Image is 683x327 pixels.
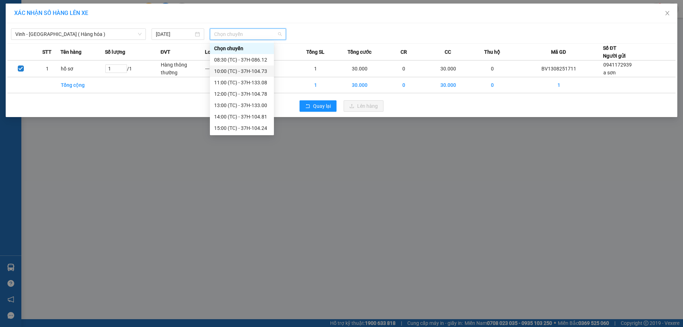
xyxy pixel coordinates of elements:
[42,48,52,56] span: STT
[603,70,616,75] span: a sơn
[300,100,337,112] button: rollbackQuay lại
[348,48,371,56] span: Tổng cước
[10,30,63,54] span: [GEOGRAPHIC_DATA], [GEOGRAPHIC_DATA] ↔ [GEOGRAPHIC_DATA]
[214,101,270,109] div: 13:00 (TC) - 37H-133.00
[4,38,9,74] img: logo
[401,48,407,56] span: CR
[160,60,205,77] td: Hàng thông thường
[160,48,170,56] span: ĐVT
[105,60,161,77] td: / 1
[338,60,382,77] td: 30.000
[15,29,142,39] span: Vinh - Hà Nội ( Hàng hóa )
[60,48,81,56] span: Tên hàng
[313,102,331,110] span: Quay lại
[603,44,626,60] div: Số ĐT Người gửi
[603,62,632,68] span: 0941172939
[156,30,194,38] input: 13/08/2025
[382,77,426,93] td: 0
[445,48,451,56] span: CC
[214,67,270,75] div: 10:00 (TC) - 37H-104.73
[214,124,270,132] div: 15:00 (TC) - 37H-104.24
[214,44,270,52] div: Chọn chuyến
[214,113,270,121] div: 14:00 (TC) - 37H-104.81
[484,48,500,56] span: Thu hộ
[34,60,61,77] td: 1
[382,60,426,77] td: 0
[210,43,274,54] div: Chọn chuyến
[338,77,382,93] td: 30.000
[470,77,514,93] td: 0
[205,48,227,56] span: Loại hàng
[344,100,383,112] button: uploadLên hàng
[105,48,125,56] span: Số lượng
[11,6,62,29] strong: CHUYỂN PHÁT NHANH AN PHÚ QUÝ
[14,10,88,16] span: XÁC NHẬN SỐ HÀNG LÊN XE
[426,60,470,77] td: 30.000
[214,56,270,64] div: 08:30 (TC) - 37H-086.12
[214,90,270,98] div: 12:00 (TC) - 37H-104.78
[205,60,249,77] td: ---
[293,60,337,77] td: 1
[214,79,270,86] div: 11:00 (TC) - 37H-133.08
[514,77,603,93] td: 1
[214,29,282,39] span: Chọn chuyến
[665,10,670,16] span: close
[60,60,105,77] td: hồ sơ
[426,77,470,93] td: 30.000
[551,48,566,56] span: Mã GD
[293,77,337,93] td: 1
[306,48,324,56] span: Tổng SL
[470,60,514,77] td: 0
[657,4,677,23] button: Close
[60,77,105,93] td: Tổng cộng
[305,104,310,109] span: rollback
[514,60,603,77] td: BV1308251711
